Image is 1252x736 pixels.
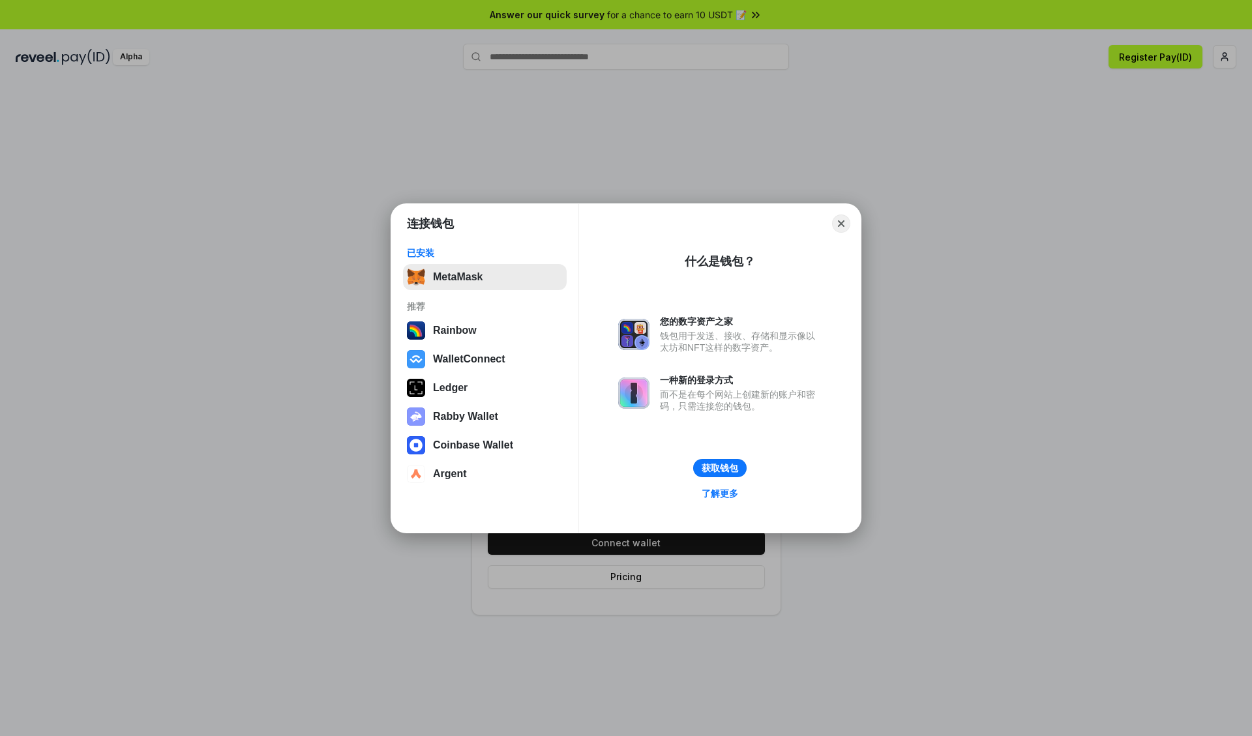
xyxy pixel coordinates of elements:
[407,268,425,286] img: svg+xml,%3Csvg%20fill%3D%22none%22%20height%3D%2233%22%20viewBox%3D%220%200%2035%2033%22%20width%...
[407,247,563,259] div: 已安装
[694,485,746,502] a: 了解更多
[702,462,738,474] div: 获取钱包
[407,216,454,231] h1: 连接钱包
[407,436,425,454] img: svg+xml,%3Csvg%20width%3D%2228%22%20height%3D%2228%22%20viewBox%3D%220%200%2028%2028%22%20fill%3D...
[832,214,850,233] button: Close
[403,461,567,487] button: Argent
[433,468,467,480] div: Argent
[433,353,505,365] div: WalletConnect
[702,488,738,499] div: 了解更多
[403,404,567,430] button: Rabby Wallet
[433,382,468,394] div: Ledger
[685,254,755,269] div: 什么是钱包？
[433,439,513,451] div: Coinbase Wallet
[403,264,567,290] button: MetaMask
[433,271,483,283] div: MetaMask
[660,330,822,353] div: 钱包用于发送、接收、存储和显示像以太坊和NFT这样的数字资产。
[407,465,425,483] img: svg+xml,%3Csvg%20width%3D%2228%22%20height%3D%2228%22%20viewBox%3D%220%200%2028%2028%22%20fill%3D...
[660,374,822,386] div: 一种新的登录方式
[403,432,567,458] button: Coinbase Wallet
[403,317,567,344] button: Rainbow
[618,319,649,350] img: svg+xml,%3Csvg%20xmlns%3D%22http%3A%2F%2Fwww.w3.org%2F2000%2Fsvg%22%20fill%3D%22none%22%20viewBox...
[433,411,498,422] div: Rabby Wallet
[407,301,563,312] div: 推荐
[403,346,567,372] button: WalletConnect
[407,407,425,426] img: svg+xml,%3Csvg%20xmlns%3D%22http%3A%2F%2Fwww.w3.org%2F2000%2Fsvg%22%20fill%3D%22none%22%20viewBox...
[403,375,567,401] button: Ledger
[407,321,425,340] img: svg+xml,%3Csvg%20width%3D%22120%22%20height%3D%22120%22%20viewBox%3D%220%200%20120%20120%22%20fil...
[693,459,747,477] button: 获取钱包
[618,377,649,409] img: svg+xml,%3Csvg%20xmlns%3D%22http%3A%2F%2Fwww.w3.org%2F2000%2Fsvg%22%20fill%3D%22none%22%20viewBox...
[660,389,822,412] div: 而不是在每个网站上创建新的账户和密码，只需连接您的钱包。
[407,379,425,397] img: svg+xml,%3Csvg%20xmlns%3D%22http%3A%2F%2Fwww.w3.org%2F2000%2Fsvg%22%20width%3D%2228%22%20height%3...
[407,350,425,368] img: svg+xml,%3Csvg%20width%3D%2228%22%20height%3D%2228%22%20viewBox%3D%220%200%2028%2028%22%20fill%3D...
[433,325,477,336] div: Rainbow
[660,316,822,327] div: 您的数字资产之家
